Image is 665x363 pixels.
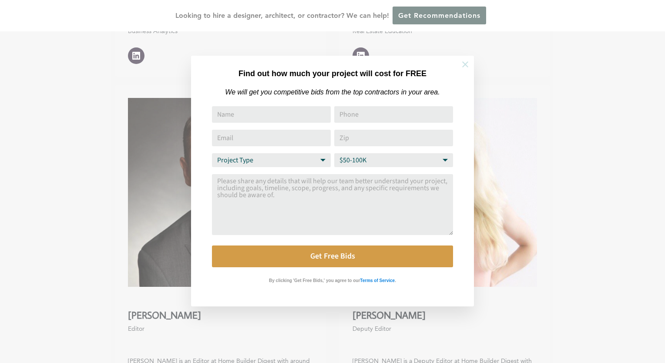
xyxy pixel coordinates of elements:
strong: Terms of Service [360,278,395,283]
strong: By clicking 'Get Free Bids,' you agree to our [269,278,360,283]
em: We will get you competitive bids from the top contractors in your area. [225,88,440,96]
input: Phone [334,106,453,123]
a: Terms of Service [360,276,395,283]
input: Zip [334,130,453,146]
select: Project Type [212,153,331,167]
textarea: Comment or Message [212,174,453,235]
select: Budget Range [334,153,453,167]
strong: . [395,278,396,283]
input: Email Address [212,130,331,146]
button: Get Free Bids [212,245,453,267]
strong: Find out how much your project will cost for FREE [238,69,427,78]
input: Name [212,106,331,123]
button: Close [450,49,480,80]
